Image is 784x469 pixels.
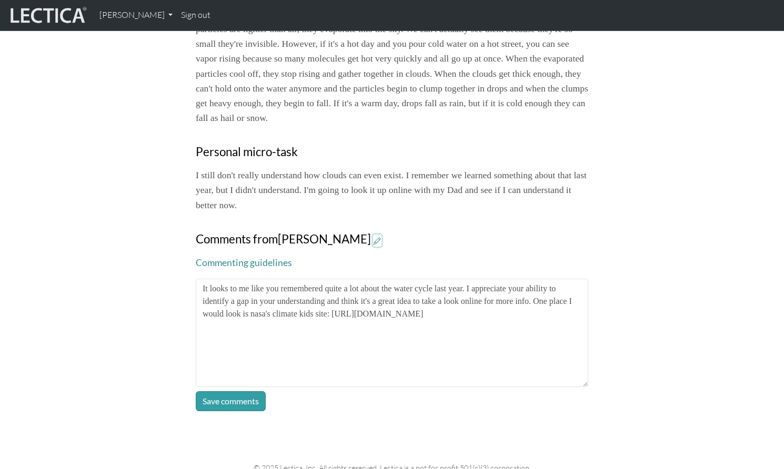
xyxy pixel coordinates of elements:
a: Sign out [177,4,215,26]
p: I still don't really understand how clouds can even exist. I remember we learned something about ... [196,168,588,212]
span: [PERSON_NAME] [278,232,371,246]
h3: Personal micro-task [196,145,588,159]
a: [PERSON_NAME] [95,4,177,26]
h3: Comments from [196,232,588,247]
img: lecticalive [8,5,87,25]
button: Save comments [196,391,266,411]
a: Commenting guidelines [196,257,292,268]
